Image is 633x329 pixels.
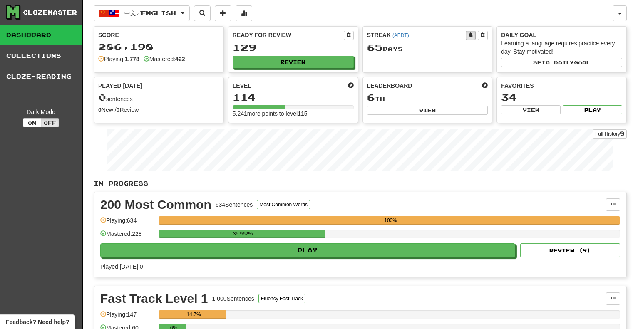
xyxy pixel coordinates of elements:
div: Favorites [501,82,622,90]
button: On [23,118,41,127]
div: 34 [501,92,622,103]
div: Mastered: 228 [100,230,154,243]
div: 5,241 more points to level 115 [233,109,354,118]
div: Day s [367,42,488,53]
button: Most Common Words [257,200,310,209]
button: View [501,105,561,114]
strong: 0 [98,106,102,113]
div: Playing: 147 [100,310,154,324]
div: Score [98,31,219,39]
button: View [367,106,488,115]
div: New / Review [98,106,219,114]
span: Open feedback widget [6,318,69,326]
div: Learning a language requires practice every day. Stay motivated! [501,39,622,56]
button: Review [233,56,354,68]
div: Daily Goal [501,31,622,39]
button: Play [100,243,515,257]
div: 634 Sentences [216,200,253,209]
strong: 422 [175,56,185,62]
div: Playing: 634 [100,216,154,230]
div: Clozemaster [23,8,77,17]
button: More stats [236,5,252,21]
button: Play [563,105,622,114]
span: Played [DATE]: 0 [100,263,143,270]
div: 114 [233,92,354,103]
div: 200 Most Common [100,198,211,211]
a: Full History [593,129,627,139]
span: Level [233,82,251,90]
div: th [367,92,488,103]
span: 65 [367,42,383,53]
button: Review (9) [520,243,620,257]
button: Seta dailygoal [501,58,622,67]
div: Streak [367,31,466,39]
strong: 1,778 [125,56,139,62]
span: 6 [367,92,375,103]
div: 35.962% [161,230,325,238]
div: Dark Mode [6,108,76,116]
div: Mastered: [144,55,185,63]
span: a daily [546,59,574,65]
button: Off [41,118,59,127]
button: 中文/English [94,5,190,21]
p: In Progress [94,179,627,188]
button: Search sentences [194,5,211,21]
div: Ready for Review [233,31,344,39]
a: (AEDT) [392,32,409,38]
div: 286,198 [98,42,219,52]
div: 100% [161,216,620,225]
span: 中文 / English [124,10,176,17]
div: Playing: [98,55,139,63]
span: Score more points to level up [348,82,354,90]
span: 0 [98,92,106,103]
span: Played [DATE] [98,82,142,90]
span: Leaderboard [367,82,412,90]
strong: 0 [117,106,120,113]
button: Add sentence to collection [215,5,231,21]
div: 14.7% [161,310,226,319]
button: Fluency Fast Track [258,294,305,303]
div: Fast Track Level 1 [100,292,208,305]
div: 1,000 Sentences [212,294,254,303]
div: sentences [98,92,219,103]
div: 129 [233,42,354,53]
span: This week in points, UTC [482,82,488,90]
